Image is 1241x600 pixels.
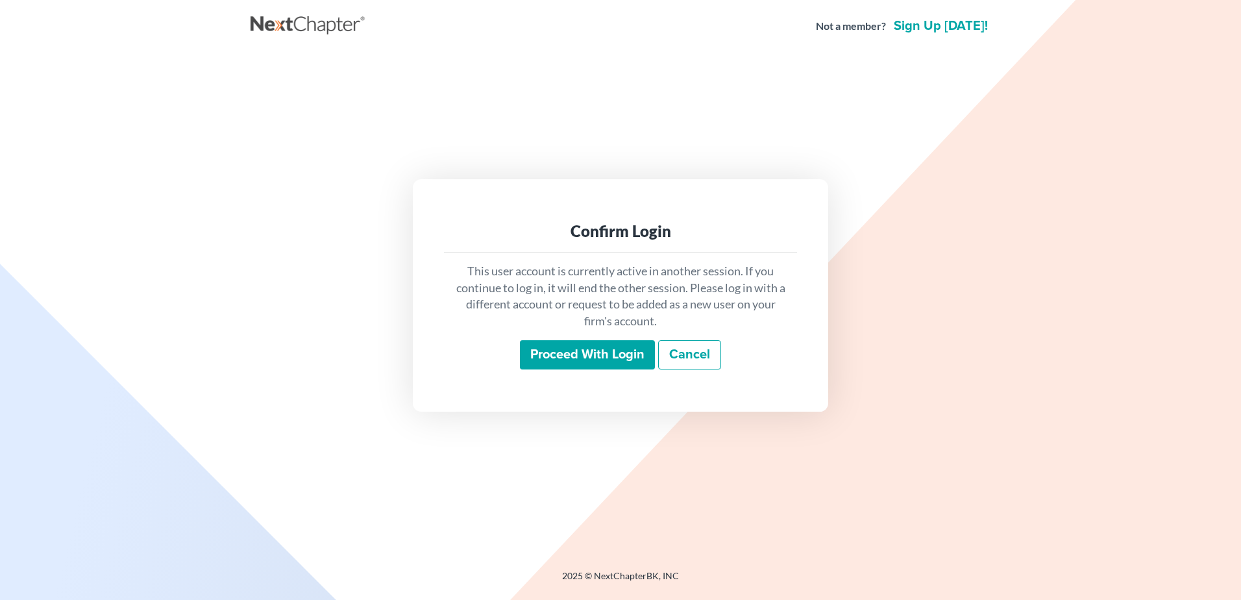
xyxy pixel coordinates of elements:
[891,19,990,32] a: Sign up [DATE]!
[251,569,990,593] div: 2025 © NextChapterBK, INC
[454,221,787,242] div: Confirm Login
[816,19,886,34] strong: Not a member?
[658,340,721,370] a: Cancel
[454,263,787,330] p: This user account is currently active in another session. If you continue to log in, it will end ...
[520,340,655,370] input: Proceed with login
